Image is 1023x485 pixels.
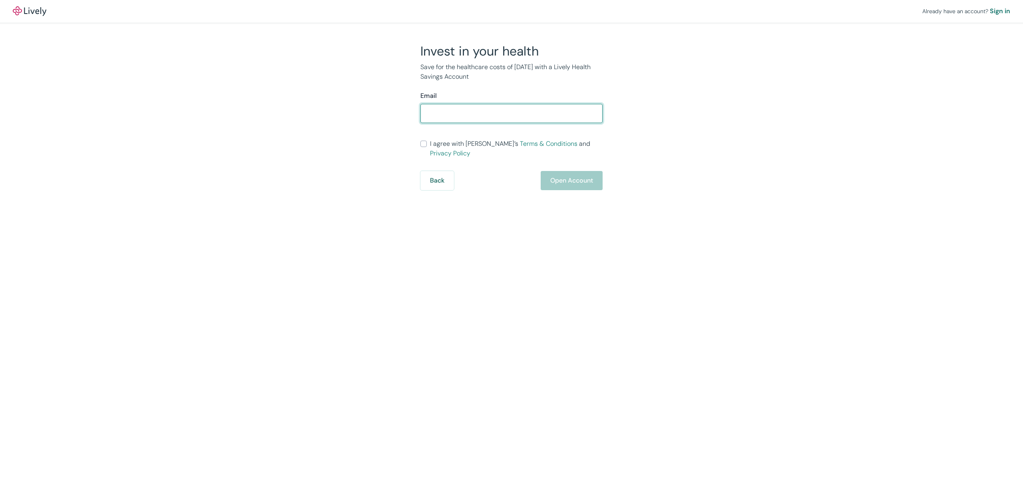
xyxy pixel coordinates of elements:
a: Privacy Policy [430,149,470,157]
a: Sign in [990,6,1010,16]
label: Email [420,91,437,101]
span: I agree with [PERSON_NAME]’s and [430,139,603,158]
a: LivelyLively [13,6,46,16]
a: Terms & Conditions [520,139,577,148]
div: Already have an account? [922,6,1010,16]
img: Lively [13,6,46,16]
h2: Invest in your health [420,43,603,59]
button: Back [420,171,454,190]
p: Save for the healthcare costs of [DATE] with a Lively Health Savings Account [420,62,603,81]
